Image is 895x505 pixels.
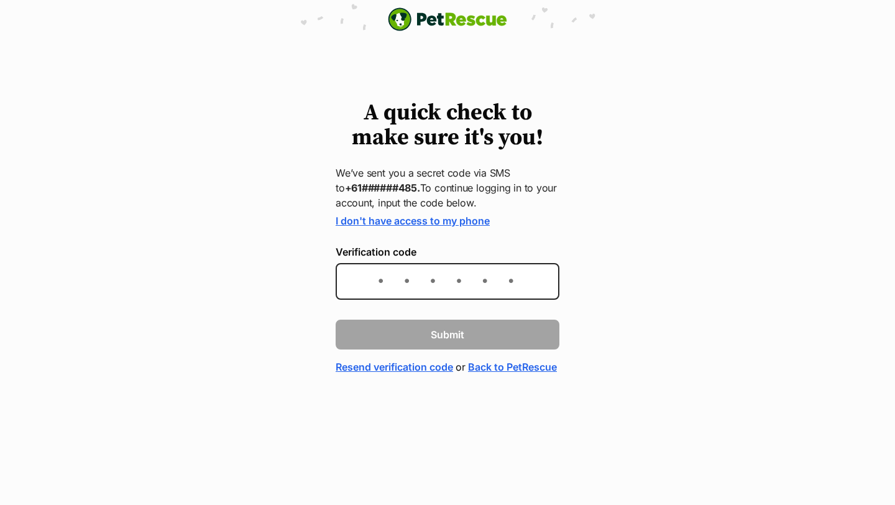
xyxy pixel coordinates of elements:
strong: +61######485. [345,182,420,194]
a: Back to PetRescue [468,359,557,374]
button: Submit [336,320,559,350]
p: We’ve sent you a secret code via SMS to To continue logging in to your account, input the code be... [336,165,559,210]
a: I don't have access to my phone [336,215,490,227]
span: Submit [431,327,464,342]
a: PetRescue [388,7,507,31]
img: logo-e224e6f780fb5917bec1dbf3a21bbac754714ae5b6737aabdf751b685950b380.svg [388,7,507,31]
h1: A quick check to make sure it's you! [336,101,559,151]
label: Verification code [336,246,559,257]
input: Enter the 6-digit verification code sent to your device [336,263,559,300]
span: or [456,359,466,374]
a: Resend verification code [336,359,453,374]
